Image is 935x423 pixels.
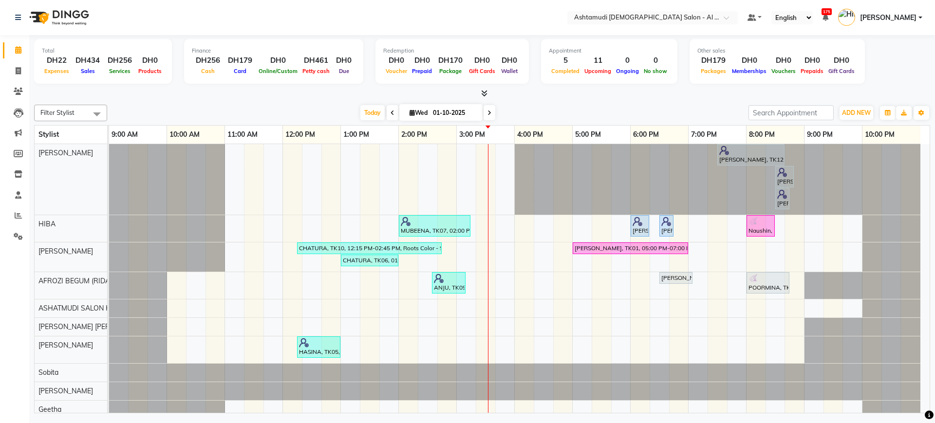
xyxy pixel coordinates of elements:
[256,55,300,66] div: DH0
[689,128,719,142] a: 7:00 PM
[430,106,479,120] input: 2025-10-01
[631,128,661,142] a: 6:00 PM
[641,55,670,66] div: 0
[769,55,798,66] div: DH0
[383,55,410,66] div: DH0
[360,105,385,120] span: Today
[40,109,75,116] span: Filter Stylist
[660,274,692,282] div: [PERSON_NAME], TK11, 06:30 PM-07:05 PM, Clean Up
[499,68,520,74] span: Wallet
[78,68,97,74] span: Sales
[383,47,521,55] div: Redemption
[822,8,832,15] span: 175
[641,68,670,74] span: No show
[167,128,202,142] a: 10:00 AM
[823,13,828,22] a: 175
[894,384,925,413] iframe: chat widget
[614,68,641,74] span: Ongoing
[697,55,729,66] div: DH179
[776,167,793,186] div: [PERSON_NAME], TK12, 08:30 PM-08:50 PM, Full Arms Waxing
[467,68,498,74] span: Gift Cards
[231,68,249,74] span: Card
[697,47,857,55] div: Other sales
[38,276,112,285] span: AFROZI BEGUM (RIDA)
[400,217,469,235] div: MUBEENA, TK07, 02:00 PM-03:15 PM, Express Facial,Lycon Upper lips,Face Bleach/[PERSON_NAME]
[776,189,788,208] div: [PERSON_NAME], TK12, 08:30 PM-08:45 PM, Lycon Under Arms Waxing
[582,55,614,66] div: 11
[747,128,777,142] a: 8:00 PM
[748,217,774,235] div: Naushin, TK04, 08:00 PM-08:30 PM, Full Legs Waxing
[574,244,687,253] div: [PERSON_NAME], TK01, 05:00 PM-07:00 PM, Amonia Free Full Head color (Schwarzkopf / L’Oréal) - Medium
[437,68,464,74] span: Package
[383,68,410,74] span: Voucher
[769,68,798,74] span: Vouchers
[341,128,372,142] a: 1:00 PM
[300,55,332,66] div: DH461
[407,109,430,116] span: Wed
[632,217,648,235] div: [PERSON_NAME], TK08, 06:00 PM-06:20 PM, Eyebrow Threading
[549,55,582,66] div: 5
[718,146,784,164] div: [PERSON_NAME], TK12, 07:30 PM-08:40 PM, Roots Color - [MEDICAL_DATA] Free
[72,55,104,66] div: DH434
[549,68,582,74] span: Completed
[38,386,93,395] span: [PERSON_NAME]
[283,128,318,142] a: 12:00 PM
[107,68,133,74] span: Services
[410,55,434,66] div: DH0
[434,55,467,66] div: DH170
[136,55,164,66] div: DH0
[804,128,835,142] a: 9:00 PM
[38,130,59,139] span: Stylist
[199,68,217,74] span: Cash
[729,68,769,74] span: Memberships
[860,13,916,23] span: [PERSON_NAME]
[192,47,355,55] div: Finance
[457,128,487,142] a: 3:00 PM
[698,68,729,74] span: Packages
[838,9,855,26] img: Himanshu Akania
[573,128,603,142] a: 5:00 PM
[467,55,498,66] div: DH0
[136,68,164,74] span: Products
[38,368,58,377] span: Sobita
[410,68,434,74] span: Prepaid
[38,322,150,331] span: [PERSON_NAME] [PERSON_NAME]
[582,68,614,74] span: Upcoming
[729,55,769,66] div: DH0
[42,47,164,55] div: Total
[332,55,355,66] div: DH0
[549,47,670,55] div: Appointment
[748,105,834,120] input: Search Appointment
[337,68,352,74] span: Due
[38,405,61,414] span: Geetha
[298,338,339,356] div: HASINA, TK05, 12:15 PM-01:00 PM, Kids Hair Cut
[826,68,857,74] span: Gift Cards
[300,68,332,74] span: Petty cash
[224,55,256,66] div: DH179
[38,220,56,228] span: HIBA
[842,109,871,116] span: ADD NEW
[256,68,300,74] span: Online/Custom
[614,55,641,66] div: 0
[42,55,72,66] div: DH22
[225,128,260,142] a: 11:00 AM
[25,4,92,31] img: logo
[433,274,465,292] div: ANJU, TK09, 02:35 PM-03:10 PM, Lycon Full Face Wax with Eyebrows
[498,55,521,66] div: DH0
[515,128,545,142] a: 4:00 PM
[840,106,873,120] button: ADD NEW
[192,55,224,66] div: DH256
[798,55,826,66] div: DH0
[798,68,826,74] span: Prepaids
[38,341,93,349] span: [PERSON_NAME]
[342,256,397,265] div: CHATURA, TK06, 01:00 PM-02:00 PM, Hair Spa Classic - Long
[38,304,135,313] span: ASHATMUDI SALON KARAMA
[748,274,788,292] div: POORMINA, TK03, 08:00 PM-08:45 PM, Hair Spa Schwarkopf/Loreal/Keratin - Medium
[38,247,93,256] span: [PERSON_NAME]
[298,244,441,253] div: CHATURA, TK10, 12:15 PM-02:45 PM, Roots Color - Schwarzkopf/L’Oréal,Eyebrow Threading,Creative Ha...
[42,68,72,74] span: Expenses
[862,128,897,142] a: 10:00 PM
[399,128,430,142] a: 2:00 PM
[38,148,93,157] span: [PERSON_NAME]
[660,217,673,235] div: [PERSON_NAME], TK08, 06:30 PM-06:45 PM, Upper Lip Threading/Chin Threading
